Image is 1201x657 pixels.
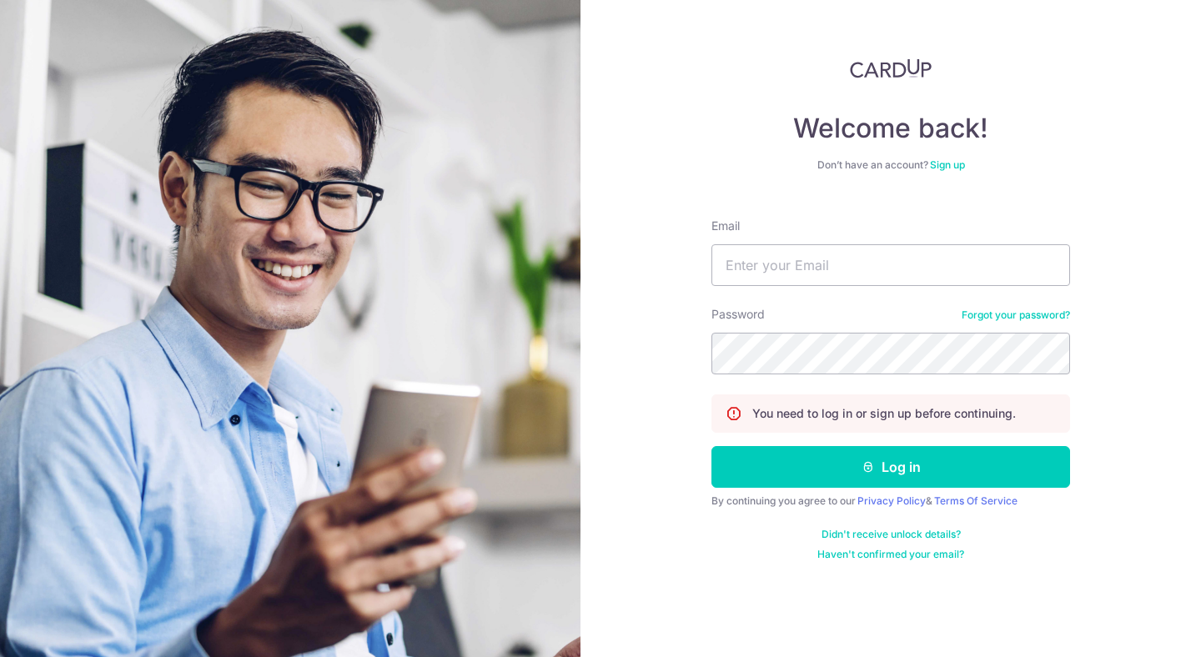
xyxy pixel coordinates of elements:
[711,218,740,234] label: Email
[930,158,965,171] a: Sign up
[934,494,1018,507] a: Terms Of Service
[850,58,932,78] img: CardUp Logo
[711,112,1070,145] h4: Welcome back!
[711,494,1070,508] div: By continuing you agree to our &
[711,446,1070,488] button: Log in
[822,528,961,541] a: Didn't receive unlock details?
[711,306,765,323] label: Password
[817,548,964,561] a: Haven't confirmed your email?
[857,494,926,507] a: Privacy Policy
[711,244,1070,286] input: Enter your Email
[752,405,1016,422] p: You need to log in or sign up before continuing.
[962,308,1070,322] a: Forgot your password?
[711,158,1070,172] div: Don’t have an account?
